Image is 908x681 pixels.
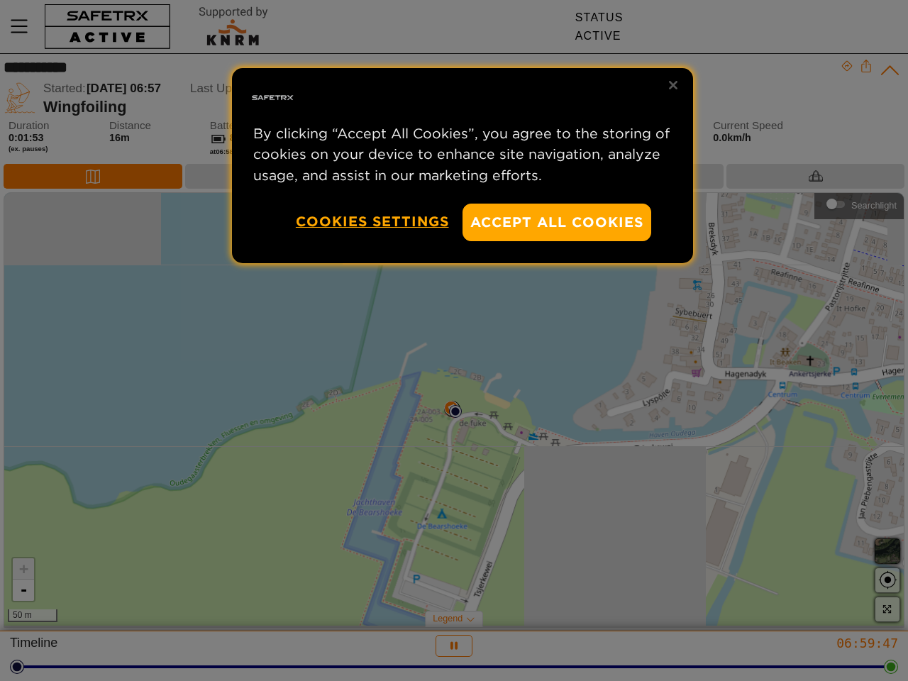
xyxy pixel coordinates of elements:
img: Safe Tracks [250,75,295,121]
button: Cookies Settings [296,204,449,240]
button: Accept All Cookies [463,204,651,241]
div: Privacy [232,68,693,263]
p: By clicking “Accept All Cookies”, you agree to the storing of cookies on your device to enhance s... [253,123,672,186]
button: Close [658,70,689,101]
